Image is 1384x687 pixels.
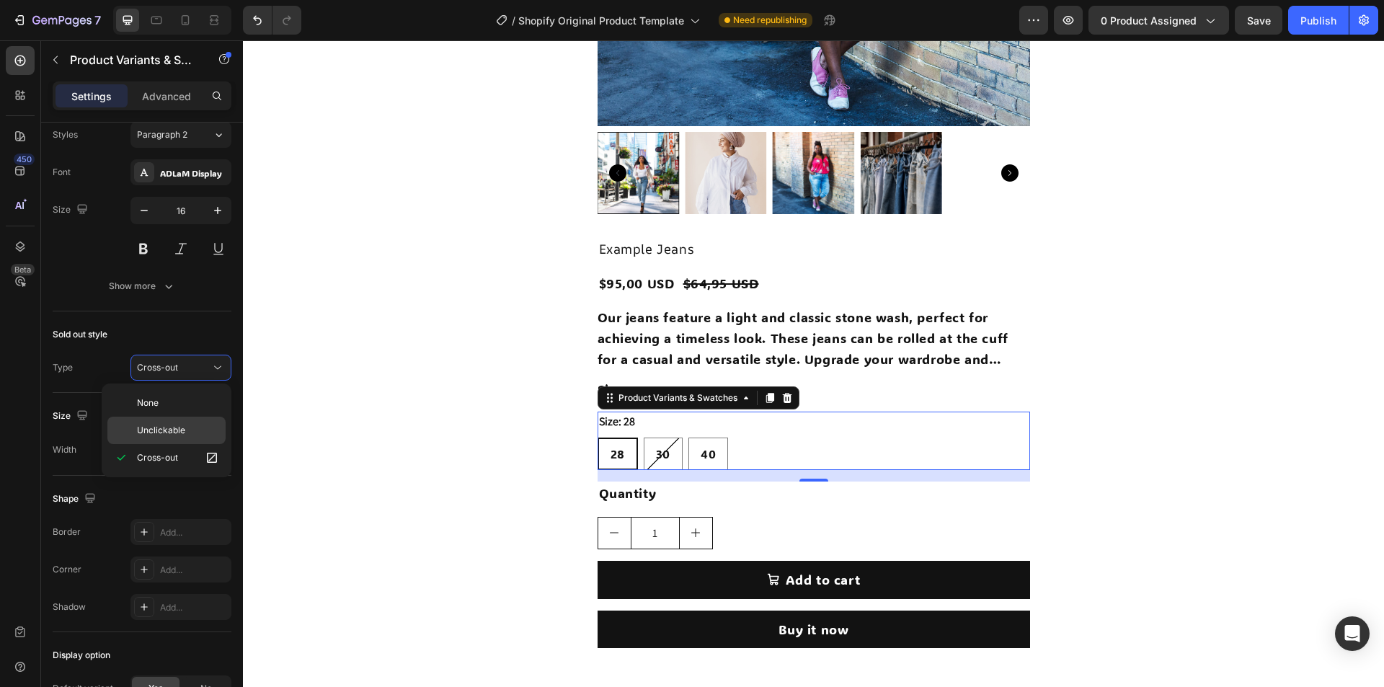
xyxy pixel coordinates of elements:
[94,12,101,29] p: 7
[373,351,497,364] div: Product Variants & Swatches
[53,200,91,220] div: Size
[160,601,228,614] div: Add...
[733,14,807,27] span: Need republishing
[518,13,684,28] span: Shopify Original Product Template
[160,526,228,539] div: Add...
[512,13,515,28] span: /
[1300,13,1336,28] div: Publish
[536,579,606,600] div: Buy it now
[368,406,382,421] span: 28
[53,128,78,141] div: Styles
[130,355,231,381] button: Cross-out
[53,563,81,576] div: Corner
[53,443,76,456] div: Width
[1247,14,1271,27] span: Save
[388,477,437,508] input: quantity
[1335,616,1370,651] div: Open Intercom Messenger
[137,362,178,373] span: Cross-out
[160,167,228,179] div: ADLaM Display
[413,406,427,421] span: 30
[437,477,469,508] button: increment
[355,570,787,608] button: Buy it now
[142,89,191,104] p: Advanced
[71,89,112,104] p: Settings
[70,51,192,68] p: Product Variants & Swatches
[355,268,766,347] p: Our jeans feature a light and classic stone wash, perfect for achieving a timeless look. These je...
[617,92,699,174] img: A rack of jeans
[14,154,35,165] div: 450
[758,124,776,141] button: Carousel Next Arrow
[53,328,107,341] div: Sold out style
[1101,13,1197,28] span: 0 product assigned
[53,407,91,426] div: Size
[137,128,187,141] span: Paragraph 2
[1088,6,1229,35] button: 0 product assigned
[355,339,428,360] span: Show more
[53,600,86,613] div: Shadow
[1235,6,1282,35] button: Save
[53,489,99,509] div: Shape
[137,396,159,409] span: None
[130,122,231,148] button: Paragraph 2
[160,564,228,577] div: Add...
[458,406,473,421] span: 40
[243,6,301,35] div: Undo/Redo
[355,520,787,559] button: Add to cart
[355,339,787,360] button: Show more
[355,441,787,465] div: Quantity
[53,273,231,299] button: Show more
[355,477,388,508] button: decrement
[355,197,787,221] h2: Example Jeans
[442,92,524,174] img: Medium tapered stone wash jeans
[53,361,73,374] div: Type
[137,451,178,464] span: Cross-out
[530,92,612,174] img: Large tapered stone wash jeans
[137,424,185,437] span: Unclickable
[11,264,35,275] div: Beta
[53,649,110,662] div: Display option
[53,166,71,179] div: Font
[6,6,107,35] button: 7
[243,40,1384,687] iframe: Design area
[355,231,433,255] div: $95,00 USD
[439,231,518,255] div: $64,95 USD
[355,371,394,391] legend: Size: 28
[109,279,176,293] div: Show more
[53,526,81,538] div: Border
[1288,6,1349,35] button: Publish
[366,124,383,141] button: Carousel Back Arrow
[543,529,618,550] div: Add to cart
